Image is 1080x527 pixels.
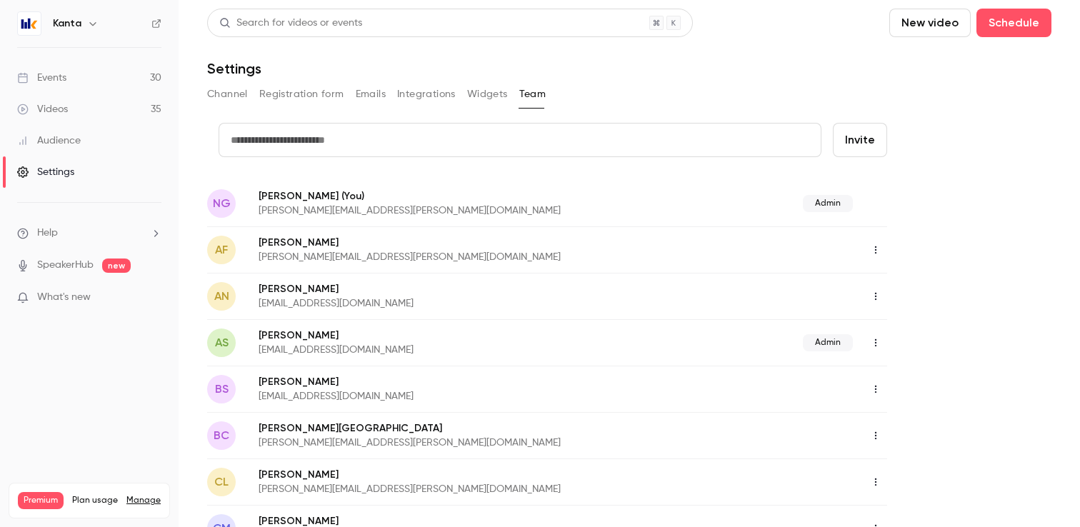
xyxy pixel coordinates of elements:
span: Admin [803,195,853,212]
span: BS [215,381,229,398]
div: Search for videos or events [219,16,362,31]
span: Premium [18,492,64,509]
p: [PERSON_NAME][GEOGRAPHIC_DATA] [259,421,713,436]
button: Team [519,83,546,106]
p: [PERSON_NAME][EMAIL_ADDRESS][PERSON_NAME][DOMAIN_NAME] [259,482,713,496]
span: CL [214,473,229,491]
p: [EMAIL_ADDRESS][DOMAIN_NAME] [259,389,639,403]
button: Invite [833,123,887,157]
div: Settings [17,165,74,179]
span: Admin [803,334,853,351]
span: AS [215,334,229,351]
p: [PERSON_NAME] [259,189,682,204]
li: help-dropdown-opener [17,226,161,241]
span: BC [214,427,229,444]
h1: Settings [207,60,261,77]
a: SpeakerHub [37,258,94,273]
span: NG [213,195,231,212]
div: Events [17,71,66,85]
p: [PERSON_NAME] [259,375,639,389]
p: [PERSON_NAME] [259,328,609,343]
a: Manage [126,495,161,506]
button: Widgets [467,83,508,106]
button: Schedule [976,9,1051,37]
p: [PERSON_NAME][EMAIL_ADDRESS][PERSON_NAME][DOMAIN_NAME] [259,250,713,264]
div: Audience [17,134,81,148]
button: Emails [356,83,386,106]
button: Registration form [259,83,344,106]
span: AN [214,288,229,305]
p: [PERSON_NAME] [259,468,713,482]
p: [PERSON_NAME] [259,236,713,250]
span: Help [37,226,58,241]
span: (You) [339,189,364,204]
button: New video [889,9,971,37]
p: [PERSON_NAME][EMAIL_ADDRESS][PERSON_NAME][DOMAIN_NAME] [259,204,682,218]
p: [PERSON_NAME][EMAIL_ADDRESS][PERSON_NAME][DOMAIN_NAME] [259,436,713,450]
h6: Kanta [53,16,81,31]
span: Plan usage [72,495,118,506]
button: Integrations [397,83,456,106]
div: Videos [17,102,68,116]
p: [EMAIL_ADDRESS][DOMAIN_NAME] [259,296,639,311]
span: AF [215,241,228,259]
span: new [102,259,131,273]
p: [EMAIL_ADDRESS][DOMAIN_NAME] [259,343,609,357]
img: Kanta [18,12,41,35]
button: Channel [207,83,248,106]
p: [PERSON_NAME] [259,282,639,296]
span: What's new [37,290,91,305]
